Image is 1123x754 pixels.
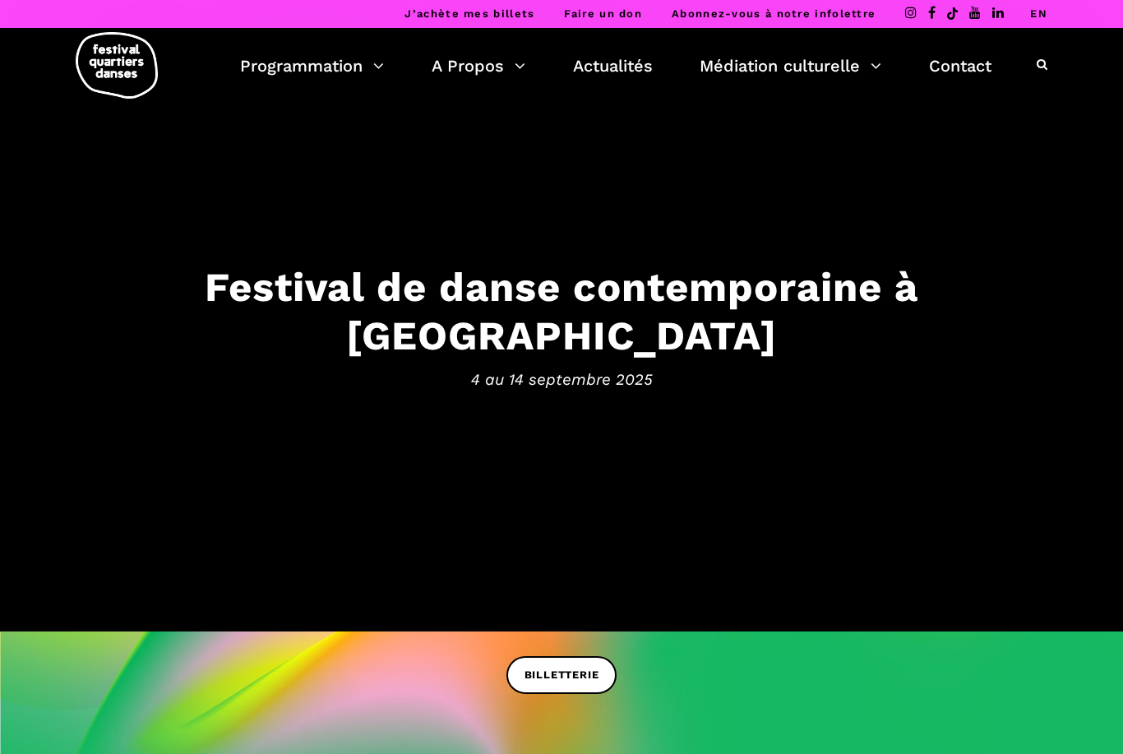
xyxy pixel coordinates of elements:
a: Actualités [573,52,653,80]
a: BILLETTERIE [506,656,617,693]
a: Programmation [240,52,384,80]
a: Médiation culturelle [700,52,881,80]
a: J’achète mes billets [404,7,534,20]
a: Abonnez-vous à notre infolettre [672,7,876,20]
a: A Propos [432,52,525,80]
h3: Festival de danse contemporaine à [GEOGRAPHIC_DATA] [52,262,1071,359]
a: Contact [929,52,991,80]
a: EN [1030,7,1047,20]
span: BILLETTERIE [525,667,599,684]
img: logo-fqd-med [76,32,158,99]
span: 4 au 14 septembre 2025 [52,368,1071,392]
a: Faire un don [564,7,642,20]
